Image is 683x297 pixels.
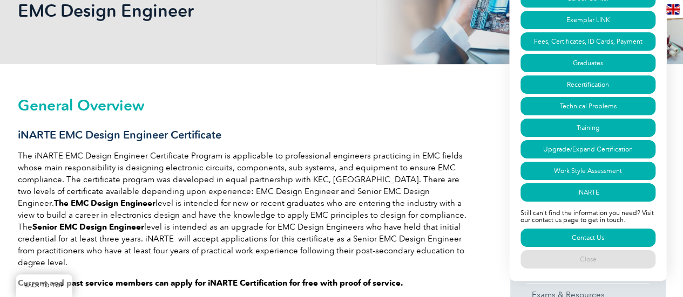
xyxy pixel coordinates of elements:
a: Recertification [520,75,655,94]
a: Contact Us [520,229,655,247]
strong: Senior EMC Design Engineer [32,222,144,232]
img: en [666,4,680,15]
a: Technical Problems [520,97,655,115]
p: The iNARTE EMC Design Engineer Certificate Program is applicable to professional engineers practi... [18,150,471,268]
h2: General Overview [18,96,471,114]
a: Exemplar LINK [520,11,655,29]
a: BACK TO TOP [16,274,72,297]
strong: Current and past service members can apply for iNARTE Certification for free with proof of service. [18,278,403,288]
a: Close [520,250,655,268]
p: Still can't find the information you need? Visit our contact us page to get in touch. [520,203,655,227]
strong: The EMC Design Engineer [54,198,155,208]
a: Upgrade/Expand Certification [520,140,655,158]
a: Training [520,119,655,137]
a: Work Style Assessment [520,162,655,180]
a: Graduates [520,54,655,72]
h3: iNARTE EMC Design Engineer Certificate [18,128,471,142]
a: Fees, Certificates, ID Cards, Payment [520,32,655,51]
a: iNARTE [520,183,655,202]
